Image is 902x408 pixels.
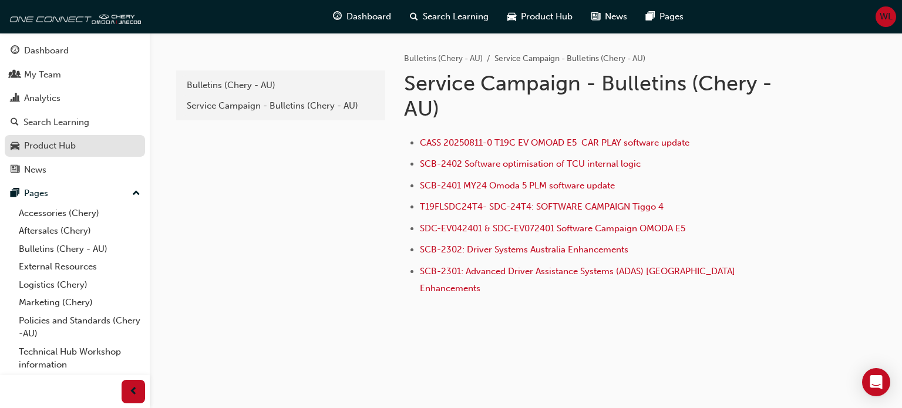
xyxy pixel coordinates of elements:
[24,92,60,105] div: Analytics
[420,159,641,169] a: SCB-2402 Software optimisation of TCU internal logic
[24,139,76,153] div: Product Hub
[14,374,145,392] a: All Pages
[14,343,145,374] a: Technical Hub Workshop information
[14,258,145,276] a: External Resources
[605,10,627,23] span: News
[5,87,145,109] a: Analytics
[11,93,19,104] span: chart-icon
[333,9,342,24] span: guage-icon
[11,188,19,199] span: pages-icon
[11,46,19,56] span: guage-icon
[420,223,685,234] a: SDC-EV042401 & SDC-EV072401 Software Campaign OMODA E5
[5,159,145,181] a: News
[637,5,693,29] a: pages-iconPages
[5,183,145,204] button: Pages
[6,5,141,28] img: oneconnect
[14,312,145,343] a: Policies and Standards (Chery -AU)
[181,75,381,96] a: Bulletins (Chery - AU)
[876,6,896,27] button: WL
[24,163,46,177] div: News
[423,10,489,23] span: Search Learning
[5,40,145,62] a: Dashboard
[591,9,600,24] span: news-icon
[498,5,582,29] a: car-iconProduct Hub
[5,38,145,183] button: DashboardMy TeamAnalyticsSearch LearningProduct HubNews
[507,9,516,24] span: car-icon
[646,9,655,24] span: pages-icon
[11,117,19,128] span: search-icon
[5,112,145,133] a: Search Learning
[420,180,615,191] a: SCB-2401 MY24 Omoda 5 PLM software update
[420,137,689,148] a: CASS 20250811-0 T19C EV OMOAD E5 CAR PLAY software update
[11,141,19,151] span: car-icon
[23,116,89,129] div: Search Learning
[187,99,375,113] div: Service Campaign - Bulletins (Chery - AU)
[11,70,19,80] span: people-icon
[14,204,145,222] a: Accessories (Chery)
[880,10,893,23] span: WL
[181,96,381,116] a: Service Campaign - Bulletins (Chery - AU)
[862,368,890,396] div: Open Intercom Messenger
[14,276,145,294] a: Logistics (Chery)
[420,266,738,294] a: SCB-2301: Advanced Driver Assistance Systems (ADAS) [GEOGRAPHIC_DATA] Enhancements
[659,10,684,23] span: Pages
[11,165,19,176] span: news-icon
[521,10,573,23] span: Product Hub
[404,53,483,63] a: Bulletins (Chery - AU)
[14,222,145,240] a: Aftersales (Chery)
[24,187,48,200] div: Pages
[582,5,637,29] a: news-iconNews
[410,9,418,24] span: search-icon
[14,240,145,258] a: Bulletins (Chery - AU)
[187,79,375,92] div: Bulletins (Chery - AU)
[14,294,145,312] a: Marketing (Chery)
[494,52,645,66] li: Service Campaign - Bulletins (Chery - AU)
[404,70,789,122] h1: Service Campaign - Bulletins (Chery - AU)
[324,5,400,29] a: guage-iconDashboard
[420,244,628,255] a: SCB-2302: Driver Systems Australia Enhancements
[346,10,391,23] span: Dashboard
[132,186,140,201] span: up-icon
[24,44,69,58] div: Dashboard
[5,135,145,157] a: Product Hub
[420,201,664,212] a: T19FLSDC24T4- SDC-24T4: SOFTWARE CAMPAIGN Tiggo 4
[400,5,498,29] a: search-iconSearch Learning
[5,64,145,86] a: My Team
[24,68,61,82] div: My Team
[129,385,138,399] span: prev-icon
